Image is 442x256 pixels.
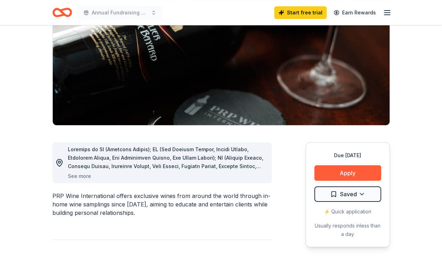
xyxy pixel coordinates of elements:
a: Home [52,4,72,21]
a: Earn Rewards [329,6,380,19]
button: Annual Fundraising Dinner [78,6,162,20]
div: ⚡️ Quick application [314,207,381,216]
div: Usually responds in less than a day [314,222,381,238]
div: PRP Wine International offers exclusive wines from around the world through in-home wine sampling... [52,192,272,217]
span: Saved [340,190,357,199]
button: Apply [314,165,381,181]
button: Saved [314,186,381,202]
button: See more [68,172,91,180]
a: Start free trial [274,6,327,19]
span: Annual Fundraising Dinner [92,8,148,17]
div: Due [DATE] [314,151,381,160]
